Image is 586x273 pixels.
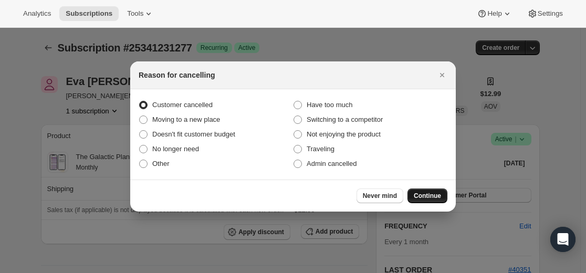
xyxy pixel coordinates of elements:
span: Admin cancelled [307,160,357,167]
button: Close [435,68,449,82]
button: Never mind [357,188,403,203]
span: Customer cancelled [152,101,213,109]
span: Never mind [363,192,397,200]
span: Doesn't fit customer budget [152,130,235,138]
span: Not enjoying the product [307,130,381,138]
button: Tools [121,6,160,21]
span: Switching to a competitor [307,115,383,123]
span: Analytics [23,9,51,18]
div: Open Intercom Messenger [550,227,575,252]
span: Other [152,160,170,167]
span: Continue [414,192,441,200]
span: Moving to a new place [152,115,220,123]
button: Help [470,6,518,21]
span: Tools [127,9,143,18]
span: Subscriptions [66,9,112,18]
span: No longer need [152,145,199,153]
span: Traveling [307,145,334,153]
button: Continue [407,188,447,203]
button: Settings [521,6,569,21]
button: Analytics [17,6,57,21]
h2: Reason for cancelling [139,70,215,80]
span: Have too much [307,101,352,109]
span: Help [487,9,501,18]
button: Subscriptions [59,6,119,21]
span: Settings [538,9,563,18]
